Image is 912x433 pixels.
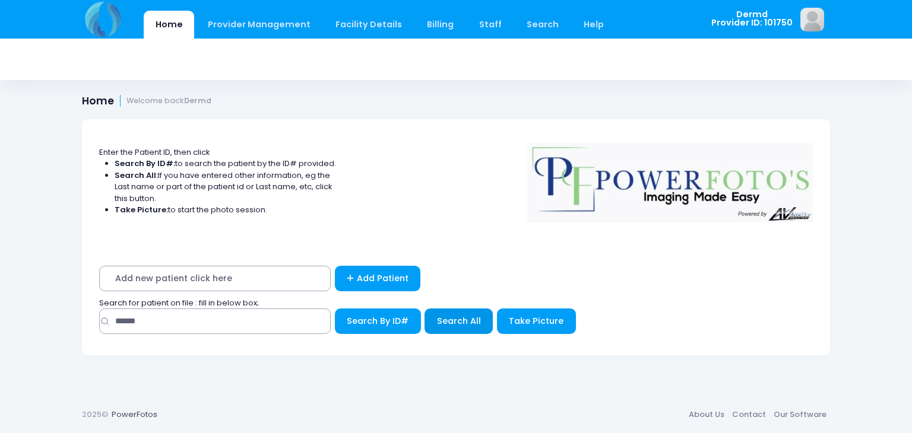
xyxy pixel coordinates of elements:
li: If you have entered other information, eg the Last name or part of the patient id or Last name, e... [115,170,337,205]
a: PowerFotos [112,409,157,420]
span: Add new patient click here [99,266,331,291]
img: Logo [522,135,819,222]
li: to start the photo session. [115,204,337,216]
img: image [800,8,824,31]
a: Provider Management [196,11,322,39]
a: Staff [467,11,513,39]
small: Welcome back [126,97,211,106]
strong: Search By ID#: [115,158,175,169]
button: Search All [425,308,493,334]
a: Add Patient [335,266,421,291]
a: Contact [728,404,769,425]
span: Search for patient on file : fill in below box; [99,297,259,308]
button: Search By ID# [335,308,421,334]
a: Help [572,11,616,39]
span: Dermd Provider ID: 101750 [711,10,793,27]
li: to search the patient by the ID# provided. [115,158,337,170]
strong: Dermd [184,95,211,106]
span: Search All [437,315,481,327]
span: Take Picture [509,315,563,327]
button: Take Picture [497,308,576,334]
span: 2025© [82,409,108,420]
span: Enter the Patient ID, then click [99,147,210,158]
a: Home [144,11,194,39]
a: Billing [416,11,465,39]
a: About Us [685,404,728,425]
a: Search [515,11,570,39]
a: Facility Details [324,11,414,39]
strong: Search All: [115,170,158,181]
h1: Home [82,95,211,107]
span: Search By ID# [347,315,408,327]
a: Our Software [769,404,830,425]
strong: Take Picture: [115,204,168,215]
